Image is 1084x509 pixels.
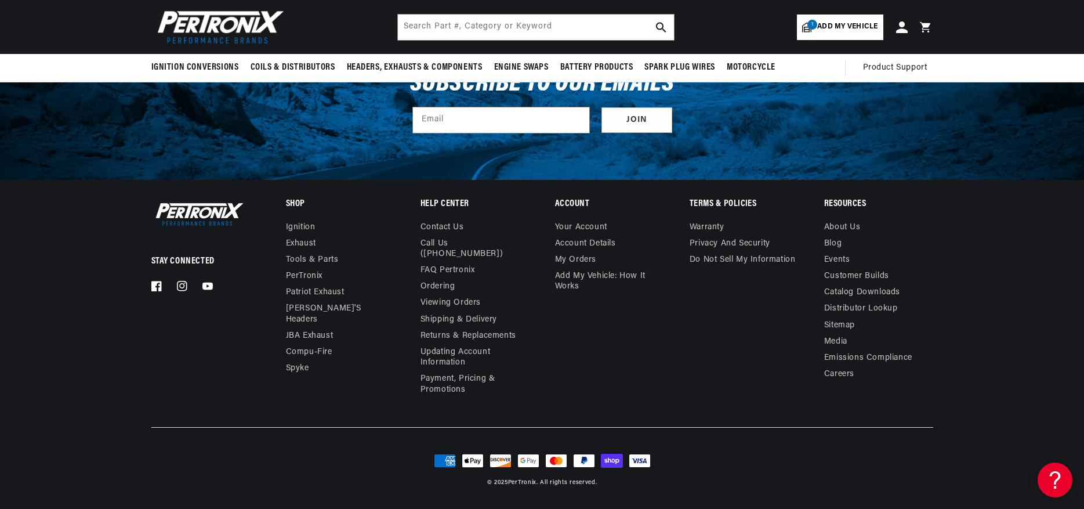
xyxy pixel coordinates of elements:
summary: Motorcycle [721,54,781,81]
a: Customer Builds [824,268,889,284]
a: Contact us [420,222,464,236]
span: Motorcycle [727,62,775,74]
a: Distributor Lookup [824,301,898,317]
a: Patriot Exhaust [286,284,345,301]
a: Updating Account Information [420,344,520,371]
a: My orders [555,252,596,268]
a: Viewing Orders [420,295,481,311]
a: Add My Vehicle: How It Works [555,268,664,295]
a: PerTronix [286,268,322,284]
span: Spark Plug Wires [644,62,715,74]
p: Stay Connected [151,255,248,268]
summary: Headers, Exhausts & Components [341,54,488,81]
a: Events [824,252,850,268]
a: FAQ Pertronix [420,262,475,279]
summary: Battery Products [554,54,639,81]
a: Spyke [286,360,309,377]
span: Coils & Distributors [251,62,335,74]
a: Tools & Parts [286,252,339,268]
a: Exhaust [286,236,316,252]
span: Engine Swaps [494,62,549,74]
summary: Product Support [863,54,933,82]
a: Do not sell my information [690,252,796,268]
a: Sitemap [824,317,855,334]
a: [PERSON_NAME]'s Headers [286,301,386,327]
a: Catalog Downloads [824,284,900,301]
a: Media [824,334,847,350]
summary: Coils & Distributors [245,54,341,81]
summary: Engine Swaps [488,54,554,81]
a: Call Us ([PHONE_NUMBER]) [420,236,520,262]
a: Emissions compliance [824,350,912,366]
a: 1Add my vehicle [797,15,883,40]
input: Search Part #, Category or Keyword [398,15,674,40]
span: 1 [807,20,817,30]
a: Ignition [286,222,316,236]
input: Email [413,107,589,133]
a: Payment, Pricing & Promotions [420,371,529,398]
span: Battery Products [560,62,633,74]
a: Shipping & Delivery [420,312,497,328]
h3: Subscribe to our emails [410,73,675,95]
img: Pertronix [151,7,285,47]
a: Careers [824,366,854,382]
summary: Ignition Conversions [151,54,245,81]
a: JBA Exhaust [286,328,333,344]
a: PerTronix [508,479,536,486]
small: All rights reserved. [540,479,597,486]
span: Add my vehicle [817,21,878,33]
a: Your account [555,222,607,236]
button: search button [648,15,674,40]
summary: Spark Plug Wires [639,54,721,81]
button: Subscribe [601,107,672,133]
a: Blog [824,236,842,252]
a: Compu-Fire [286,344,332,360]
a: Ordering [420,279,455,295]
a: Returns & Replacements [420,328,516,344]
small: © 2025 . [487,479,538,486]
a: About Us [824,222,861,236]
span: Ignition Conversions [151,62,239,74]
span: Headers, Exhausts & Components [347,62,483,74]
a: Account details [555,236,616,252]
span: Product Support [863,62,927,74]
img: Pertronix [151,200,244,228]
a: Privacy and Security [690,236,770,252]
a: Warranty [690,222,724,236]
